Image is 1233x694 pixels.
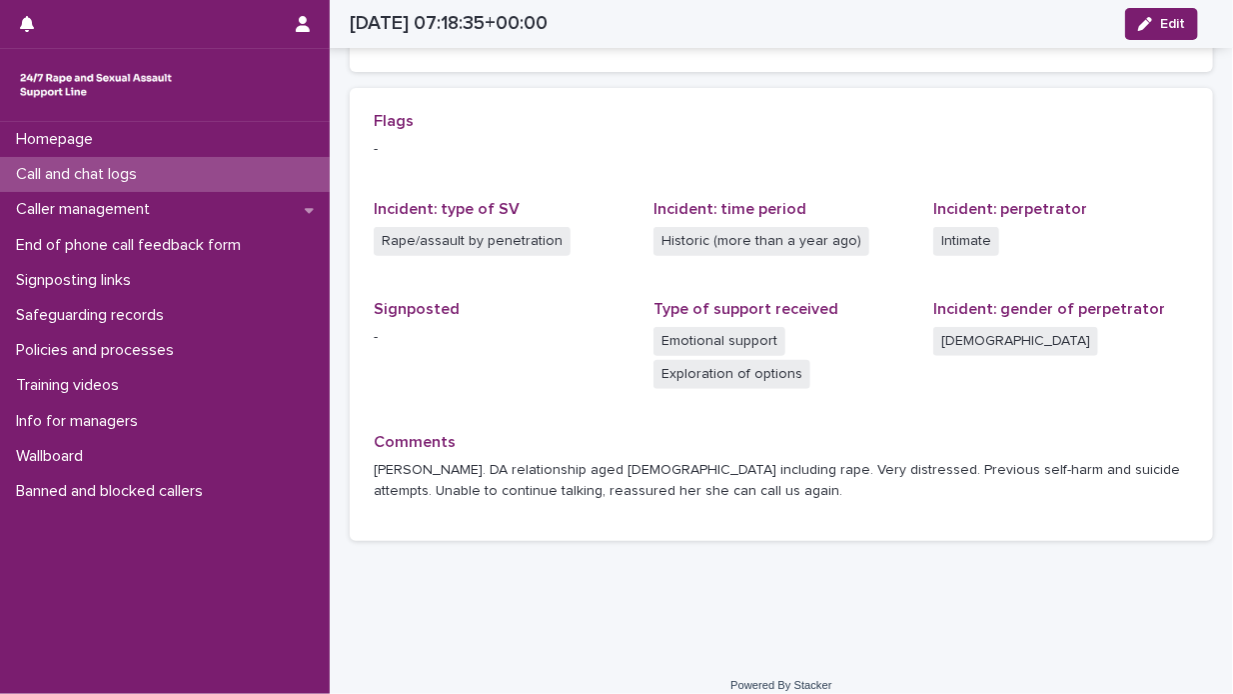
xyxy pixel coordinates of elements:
[8,306,180,325] p: Safeguarding records
[1125,8,1198,40] button: Edit
[933,327,1098,356] span: [DEMOGRAPHIC_DATA]
[374,201,520,217] span: Incident: type of SV
[8,271,147,290] p: Signposting links
[730,679,831,691] a: Powered By Stacker
[374,460,1189,502] p: [PERSON_NAME]. DA relationship aged [DEMOGRAPHIC_DATA] including rape. Very distressed. Previous ...
[653,360,810,389] span: Exploration of options
[653,201,806,217] span: Incident: time period
[8,130,109,149] p: Homepage
[933,227,999,256] span: Intimate
[8,236,257,255] p: End of phone call feedback form
[653,327,785,356] span: Emotional support
[8,165,153,184] p: Call and chat logs
[374,139,1189,160] p: -
[1160,17,1185,31] span: Edit
[8,341,190,360] p: Policies and processes
[8,200,166,219] p: Caller management
[8,447,99,466] p: Wallboard
[653,227,869,256] span: Historic (more than a year ago)
[653,301,838,317] span: Type of support received
[374,327,629,348] p: -
[16,65,176,105] img: rhQMoQhaT3yELyF149Cw
[8,376,135,395] p: Training videos
[374,301,460,317] span: Signposted
[933,201,1087,217] span: Incident: perpetrator
[350,12,548,35] h2: [DATE] 07:18:35+00:00
[8,412,154,431] p: Info for managers
[933,301,1165,317] span: Incident: gender of perpetrator
[374,434,456,450] span: Comments
[8,482,219,501] p: Banned and blocked callers
[374,113,414,129] span: Flags
[374,227,571,256] span: Rape/assault by penetration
